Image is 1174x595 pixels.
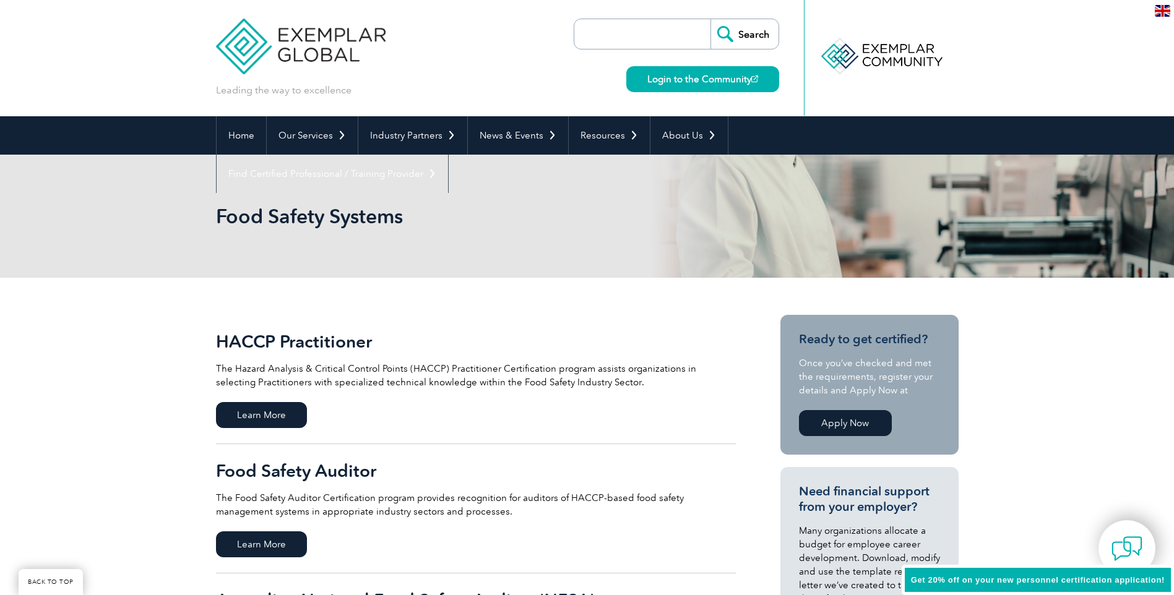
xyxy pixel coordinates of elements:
[216,83,352,97] p: Leading the way to excellence
[358,116,467,155] a: Industry Partners
[799,332,940,347] h3: Ready to get certified?
[650,116,728,155] a: About Us
[468,116,568,155] a: News & Events
[216,362,736,389] p: The Hazard Analysis & Critical Control Points (HACCP) Practitioner Certification program assists ...
[216,402,307,428] span: Learn More
[626,66,779,92] a: Login to the Community
[217,116,266,155] a: Home
[799,484,940,515] h3: Need financial support from your employer?
[267,116,358,155] a: Our Services
[216,531,307,557] span: Learn More
[217,155,448,193] a: Find Certified Professional / Training Provider
[710,19,779,49] input: Search
[216,332,736,351] h2: HACCP Practitioner
[1111,533,1142,564] img: contact-chat.png
[751,75,758,82] img: open_square.png
[911,575,1165,584] span: Get 20% off on your new personnel certification application!
[216,315,736,444] a: HACCP Practitioner The Hazard Analysis & Critical Control Points (HACCP) Practitioner Certificati...
[216,444,736,573] a: Food Safety Auditor The Food Safety Auditor Certification program provides recognition for audito...
[569,116,650,155] a: Resources
[216,491,736,518] p: The Food Safety Auditor Certification program provides recognition for auditors of HACCP-based fo...
[1155,5,1170,17] img: en
[799,410,892,436] a: Apply Now
[216,461,736,481] h2: Food Safety Auditor
[216,204,691,228] h1: Food Safety Systems
[799,356,940,397] p: Once you’ve checked and met the requirements, register your details and Apply Now at
[19,569,83,595] a: BACK TO TOP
